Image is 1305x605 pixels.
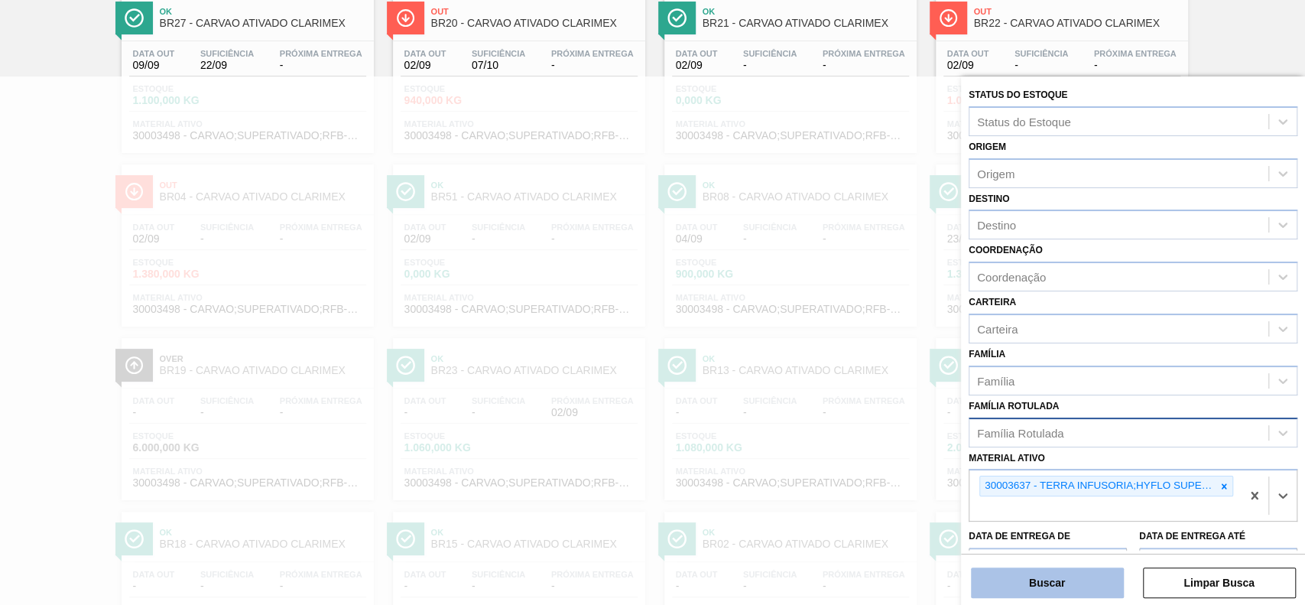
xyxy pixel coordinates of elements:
span: Suficiência [1014,49,1068,58]
label: Status do Estoque [969,89,1067,100]
span: BR22 - CARVAO ATIVADO CLARIMEX [974,18,1180,29]
span: Próxima Entrega [551,49,634,58]
div: Origem [977,167,1014,180]
span: Data out [404,49,446,58]
img: Ícone [939,8,958,28]
span: 22/09 [200,60,254,71]
span: - [1094,60,1177,71]
span: Data out [133,49,175,58]
label: Destino [969,194,1009,204]
label: Material ativo [969,453,1045,464]
span: 02/09 [404,60,446,71]
span: Out [431,7,638,16]
img: Ícone [125,8,144,28]
div: Status do Estoque [977,115,1071,128]
label: Família [969,349,1005,359]
span: Data out [676,49,718,58]
span: BR20 - CARVAO ATIVADO CLARIMEX [431,18,638,29]
span: BR21 - CARVAO ATIVADO CLARIMEX [703,18,909,29]
span: - [823,60,905,71]
span: Ok [160,7,366,16]
input: dd/mm/yyyy [1139,548,1297,578]
span: 02/09 [676,60,718,71]
label: Data de Entrega de [969,531,1070,542]
label: Coordenação [969,245,1043,255]
span: - [280,60,362,71]
span: 07/10 [472,60,525,71]
label: Data de Entrega até [1139,531,1245,542]
img: Ícone [396,8,415,28]
span: - [743,60,797,71]
div: Família Rotulada [977,426,1063,439]
span: BR27 - CARVAO ATIVADO CLARIMEX [160,18,366,29]
span: - [1014,60,1068,71]
label: Carteira [969,297,1016,307]
span: 09/09 [133,60,175,71]
span: Próxima Entrega [1094,49,1177,58]
span: Suficiência [743,49,797,58]
label: Família Rotulada [969,401,1059,411]
span: Out [974,7,1180,16]
span: Data out [947,49,989,58]
label: Origem [969,141,1006,152]
span: Próxima Entrega [823,49,905,58]
div: Família [977,374,1014,387]
div: Destino [977,219,1016,232]
span: Ok [703,7,909,16]
span: 02/09 [947,60,989,71]
span: Suficiência [200,49,254,58]
input: dd/mm/yyyy [969,548,1127,578]
img: Ícone [667,8,687,28]
div: 30003637 - TERRA INFUSORIA;HYFLO SUPER CEL [980,477,1216,496]
div: Coordenação [977,271,1046,284]
div: Carteira [977,322,1018,335]
span: Próxima Entrega [280,49,362,58]
span: Suficiência [472,49,525,58]
span: - [551,60,634,71]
